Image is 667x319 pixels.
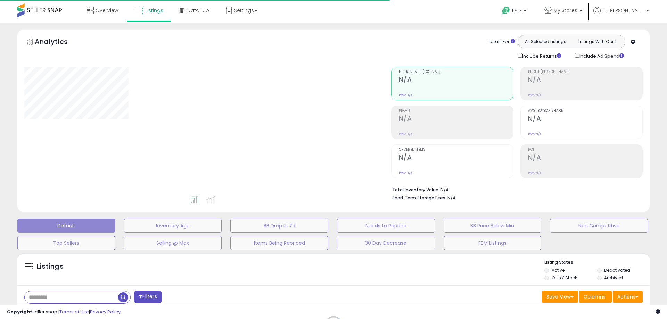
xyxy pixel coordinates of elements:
[512,8,521,14] span: Help
[399,115,513,124] h2: N/A
[444,236,542,250] button: FBM Listings
[528,76,642,85] h2: N/A
[528,171,542,175] small: Prev: N/A
[502,6,510,15] i: Get Help
[35,37,81,48] h5: Analytics
[496,1,533,23] a: Help
[399,132,412,136] small: Prev: N/A
[528,148,642,152] span: ROI
[553,7,577,14] span: My Stores
[488,39,515,45] div: Totals For
[399,109,513,113] span: Profit
[570,52,635,60] div: Include Ad Spend
[399,93,412,97] small: Prev: N/A
[444,219,542,233] button: BB Price Below Min
[337,219,435,233] button: Needs to Reprice
[550,219,648,233] button: Non Competitive
[399,76,513,85] h2: N/A
[392,195,446,201] b: Short Term Storage Fees:
[124,236,222,250] button: Selling @ Max
[392,187,439,193] b: Total Inventory Value:
[7,309,32,315] strong: Copyright
[96,7,118,14] span: Overview
[528,132,542,136] small: Prev: N/A
[145,7,163,14] span: Listings
[392,185,637,193] li: N/A
[399,70,513,74] span: Net Revenue (Exc. VAT)
[124,219,222,233] button: Inventory Age
[447,194,456,201] span: N/A
[528,109,642,113] span: Avg. Buybox Share
[187,7,209,14] span: DataHub
[399,171,412,175] small: Prev: N/A
[399,148,513,152] span: Ordered Items
[399,154,513,163] h2: N/A
[593,7,649,23] a: Hi [PERSON_NAME]
[520,37,571,46] button: All Selected Listings
[337,236,435,250] button: 30 Day Decrease
[571,37,623,46] button: Listings With Cost
[230,236,328,250] button: Items Being Repriced
[512,52,570,60] div: Include Returns
[528,115,642,124] h2: N/A
[602,7,644,14] span: Hi [PERSON_NAME]
[528,70,642,74] span: Profit [PERSON_NAME]
[528,93,542,97] small: Prev: N/A
[17,219,115,233] button: Default
[230,219,328,233] button: BB Drop in 7d
[528,154,642,163] h2: N/A
[17,236,115,250] button: Top Sellers
[7,309,121,316] div: seller snap | |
